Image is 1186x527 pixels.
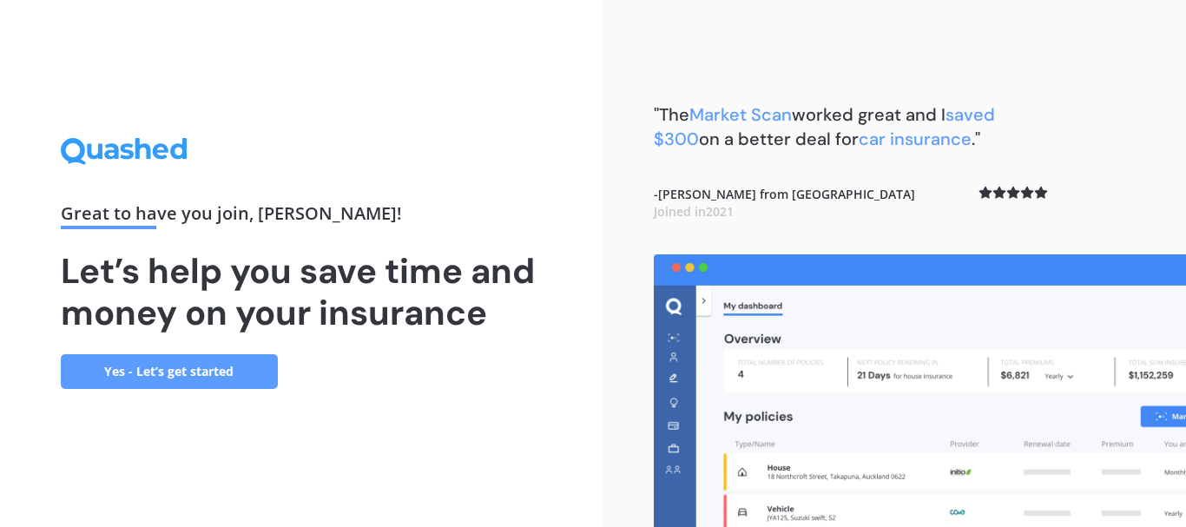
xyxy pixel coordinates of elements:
[61,250,542,333] h1: Let’s help you save time and money on your insurance
[689,103,792,126] span: Market Scan
[859,128,972,150] span: car insurance
[654,203,734,220] span: Joined in 2021
[61,354,278,389] a: Yes - Let’s get started
[654,103,995,150] b: "The worked great and I on a better deal for ."
[654,103,995,150] span: saved $300
[654,186,915,220] b: - [PERSON_NAME] from [GEOGRAPHIC_DATA]
[654,254,1186,527] img: dashboard.webp
[61,205,542,229] div: Great to have you join , [PERSON_NAME] !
